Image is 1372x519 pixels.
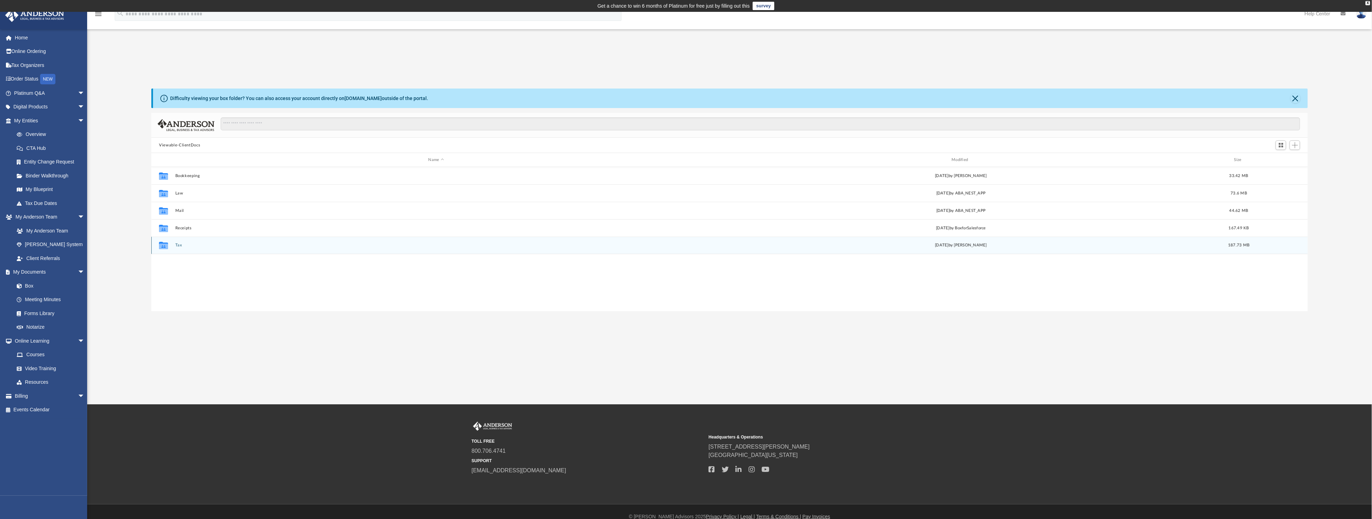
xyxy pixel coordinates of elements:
[700,173,1222,179] div: [DATE] by [PERSON_NAME]
[5,403,95,417] a: Events Calendar
[175,243,697,247] button: Tax
[700,242,1222,249] div: [DATE] by [PERSON_NAME]
[5,58,95,72] a: Tax Organizers
[175,226,697,230] button: Receipts
[3,8,66,22] img: Anderson Advisors Platinum Portal
[1230,174,1249,178] span: 33.42 MB
[10,279,88,293] a: Box
[10,155,95,169] a: Entity Change Request
[1256,157,1305,163] div: id
[700,157,1222,163] div: Modified
[472,467,566,473] a: [EMAIL_ADDRESS][DOMAIN_NAME]
[10,320,92,334] a: Notarize
[154,157,172,163] div: id
[10,361,88,375] a: Video Training
[10,169,95,183] a: Binder Walkthrough
[159,142,200,148] button: Viewable-ClientDocs
[94,13,103,18] a: menu
[5,86,95,100] a: Platinum Q&Aarrow_drop_down
[5,72,95,86] a: Order StatusNEW
[1356,9,1367,19] img: User Pic
[78,210,92,224] span: arrow_drop_down
[5,100,95,114] a: Digital Productsarrow_drop_down
[700,190,1222,197] div: [DATE] by ABA_NEST_APP
[78,265,92,280] span: arrow_drop_down
[472,448,506,454] a: 800.706.4741
[1225,157,1253,163] div: Size
[5,265,92,279] a: My Documentsarrow_drop_down
[1276,140,1286,150] button: Switch to Grid View
[5,334,92,348] a: Online Learningarrow_drop_down
[472,438,704,444] small: TOLL FREE
[78,86,92,100] span: arrow_drop_down
[10,224,88,238] a: My Anderson Team
[1228,243,1250,247] span: 187.73 MB
[1291,93,1301,103] button: Close
[175,157,697,163] div: Name
[94,10,103,18] i: menu
[5,114,95,128] a: My Entitiesarrow_drop_down
[10,306,88,320] a: Forms Library
[753,2,774,10] a: survey
[709,444,810,450] a: [STREET_ADDRESS][PERSON_NAME]
[78,114,92,128] span: arrow_drop_down
[10,238,92,252] a: [PERSON_NAME] System
[175,191,697,196] button: Law
[700,225,1222,231] div: [DATE] by BoxforSalesforce
[472,458,704,464] small: SUPPORT
[10,293,92,307] a: Meeting Minutes
[1366,1,1370,5] div: close
[10,128,95,142] a: Overview
[10,348,92,362] a: Courses
[1231,191,1247,195] span: 73.6 MB
[1230,209,1249,213] span: 44.62 MB
[175,208,697,213] button: Mail
[709,434,941,440] small: Headquarters & Operations
[151,167,1308,311] div: grid
[5,31,95,45] a: Home
[5,45,95,59] a: Online Ordering
[78,100,92,114] span: arrow_drop_down
[40,74,55,84] div: NEW
[170,95,428,102] div: Difficulty viewing your box folder? You can also access your account directly on outside of the p...
[709,452,798,458] a: [GEOGRAPHIC_DATA][US_STATE]
[78,389,92,403] span: arrow_drop_down
[10,183,92,197] a: My Blueprint
[10,196,95,210] a: Tax Due Dates
[10,251,92,265] a: Client Referrals
[5,210,92,224] a: My Anderson Teamarrow_drop_down
[175,174,697,178] button: Bookkeeping
[78,334,92,348] span: arrow_drop_down
[472,422,514,431] img: Anderson Advisors Platinum Portal
[344,96,382,101] a: [DOMAIN_NAME]
[10,375,92,389] a: Resources
[116,9,124,17] i: search
[221,117,1300,131] input: Search files and folders
[598,2,750,10] div: Get a chance to win 6 months of Platinum for free just by filling out this
[10,141,95,155] a: CTA Hub
[1290,140,1300,150] button: Add
[5,389,95,403] a: Billingarrow_drop_down
[1229,226,1249,230] span: 167.49 KB
[700,208,1222,214] div: [DATE] by ABA_NEST_APP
